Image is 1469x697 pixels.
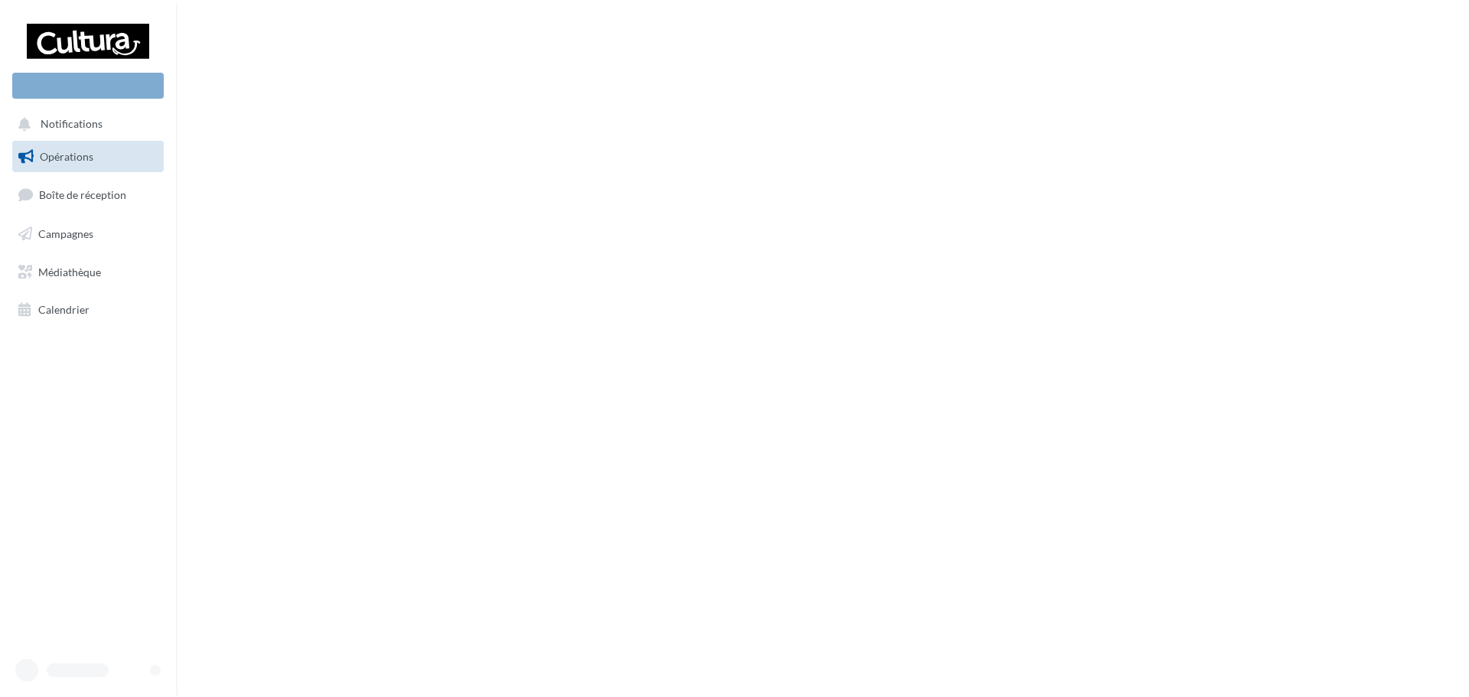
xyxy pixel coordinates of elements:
span: Boîte de réception [39,188,126,201]
div: Nouvelle campagne [12,73,164,99]
a: Opérations [9,141,167,173]
a: Boîte de réception [9,178,167,211]
a: Campagnes [9,218,167,250]
span: Médiathèque [38,265,101,278]
span: Notifications [41,118,103,131]
span: Opérations [40,150,93,163]
span: Campagnes [38,227,93,240]
span: Calendrier [38,303,90,316]
a: Calendrier [9,294,167,326]
a: Médiathèque [9,256,167,288]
